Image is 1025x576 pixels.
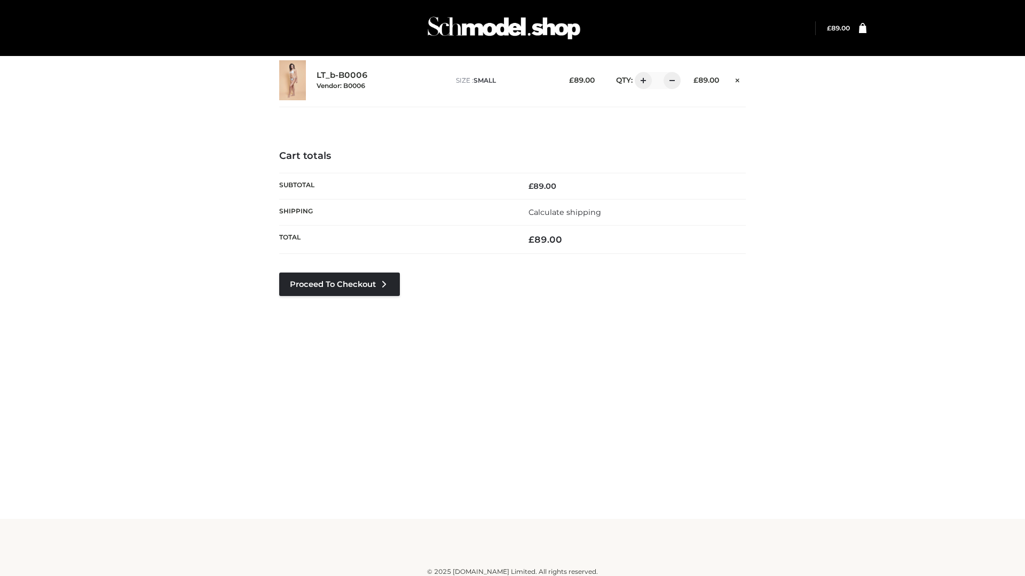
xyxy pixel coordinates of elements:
span: £ [827,24,831,32]
span: £ [529,181,533,191]
span: £ [569,76,574,84]
th: Total [279,226,512,254]
th: Shipping [279,199,512,225]
bdi: 89.00 [569,76,595,84]
span: £ [693,76,698,84]
span: £ [529,234,534,245]
bdi: 89.00 [693,76,719,84]
a: Calculate shipping [529,207,601,217]
img: LT_b-B0006 - SMALL [279,60,306,100]
bdi: 89.00 [529,234,562,245]
bdi: 89.00 [827,24,850,32]
p: size : [456,76,553,85]
th: Subtotal [279,173,512,199]
a: Proceed to Checkout [279,273,400,296]
h4: Cart totals [279,150,746,162]
a: Remove this item [730,72,746,86]
a: £89.00 [827,24,850,32]
a: LT_b-B0006 [317,70,368,81]
span: SMALL [474,76,496,84]
bdi: 89.00 [529,181,556,191]
small: Vendor: B0006 [317,82,365,90]
div: QTY: [605,72,677,89]
img: Schmodel Admin 964 [424,7,584,49]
